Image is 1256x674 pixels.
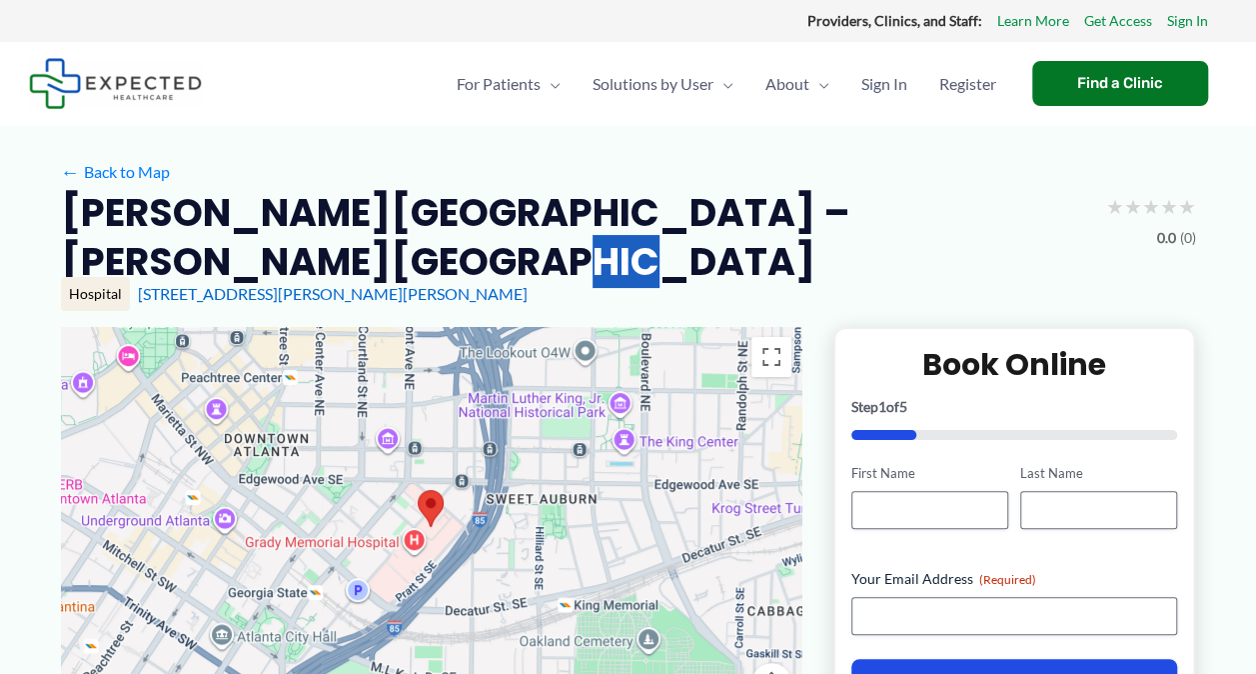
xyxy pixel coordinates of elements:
[1142,188,1160,225] span: ★
[851,345,1178,384] h2: Book Online
[1106,188,1124,225] span: ★
[749,49,845,119] a: AboutMenu Toggle
[899,398,907,415] span: 5
[541,49,561,119] span: Menu Toggle
[61,162,80,181] span: ←
[61,277,130,311] div: Hospital
[845,49,923,119] a: Sign In
[1157,225,1176,251] span: 0.0
[979,572,1036,587] span: (Required)
[1032,61,1208,106] a: Find a Clinic
[1167,8,1208,34] a: Sign In
[851,464,1008,483] label: First Name
[878,398,886,415] span: 1
[713,49,733,119] span: Menu Toggle
[765,49,809,119] span: About
[1020,464,1177,483] label: Last Name
[939,49,996,119] span: Register
[441,49,1012,119] nav: Primary Site Navigation
[751,337,791,377] button: Toggle fullscreen view
[577,49,749,119] a: Solutions by UserMenu Toggle
[807,12,982,29] strong: Providers, Clinics, and Staff:
[61,188,1090,287] h2: [PERSON_NAME][GEOGRAPHIC_DATA] – [PERSON_NAME][GEOGRAPHIC_DATA]
[809,49,829,119] span: Menu Toggle
[138,284,528,303] a: [STREET_ADDRESS][PERSON_NAME][PERSON_NAME]
[1160,188,1178,225] span: ★
[861,49,907,119] span: Sign In
[1124,188,1142,225] span: ★
[923,49,1012,119] a: Register
[851,400,1178,414] p: Step of
[441,49,577,119] a: For PatientsMenu Toggle
[29,58,202,109] img: Expected Healthcare Logo - side, dark font, small
[1084,8,1152,34] a: Get Access
[593,49,713,119] span: Solutions by User
[997,8,1069,34] a: Learn More
[1180,225,1196,251] span: (0)
[457,49,541,119] span: For Patients
[61,157,170,187] a: ←Back to Map
[851,569,1178,589] label: Your Email Address
[1178,188,1196,225] span: ★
